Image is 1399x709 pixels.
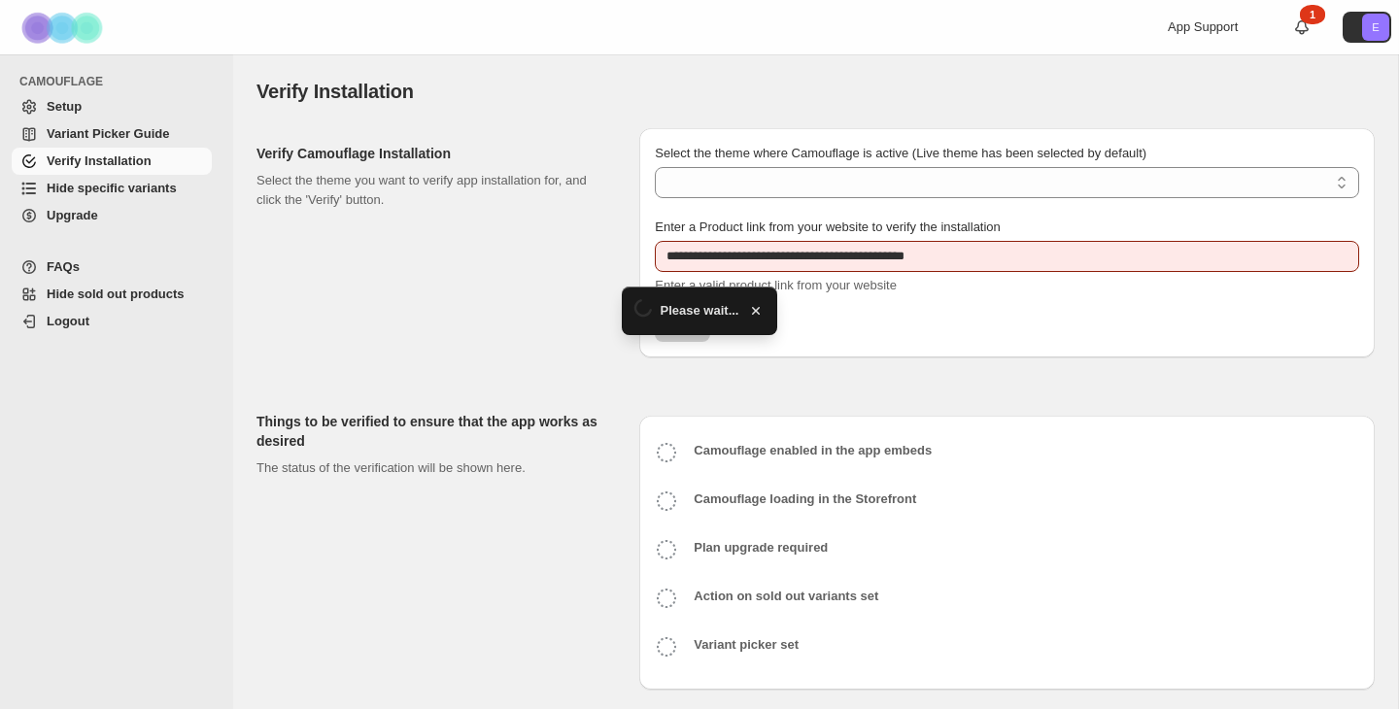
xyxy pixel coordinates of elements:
span: Enter a valid product link from your website [655,278,897,292]
b: Plan upgrade required [694,540,828,555]
span: Verify Installation [256,81,414,102]
a: 1 [1292,17,1312,37]
span: Variant Picker Guide [47,126,169,141]
text: E [1372,21,1379,33]
a: Verify Installation [12,148,212,175]
b: Camouflage enabled in the app embeds [694,443,932,457]
span: Hide specific variants [47,181,177,195]
p: Select the theme you want to verify app installation for, and click the 'Verify' button. [256,171,608,210]
a: Variant Picker Guide [12,120,212,148]
h2: Things to be verified to ensure that the app works as desired [256,412,608,451]
button: Avatar with initials E [1343,12,1391,43]
b: Action on sold out variants set [694,589,878,603]
h2: Verify Camouflage Installation [256,144,608,163]
span: Select the theme where Camouflage is active (Live theme has been selected by default) [655,146,1146,160]
img: Camouflage [16,1,113,54]
span: Verify Installation [47,153,152,168]
span: Upgrade [47,208,98,222]
span: FAQs [47,259,80,274]
p: The status of the verification will be shown here. [256,458,608,478]
div: 1 [1300,5,1325,24]
b: Variant picker set [694,637,799,652]
span: Enter a Product link from your website to verify the installation [655,219,1001,234]
a: Hide sold out products [12,281,212,308]
a: FAQs [12,253,212,281]
a: Upgrade [12,202,212,229]
span: Hide sold out products [47,287,185,301]
span: App Support [1168,19,1238,34]
span: Avatar with initials E [1362,14,1389,41]
span: CAMOUFLAGE [19,74,220,89]
a: Logout [12,308,212,335]
span: Please wait... [661,301,739,321]
span: Logout [47,314,89,328]
a: Setup [12,93,212,120]
span: Setup [47,99,82,114]
a: Hide specific variants [12,175,212,202]
b: Camouflage loading in the Storefront [694,491,916,506]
